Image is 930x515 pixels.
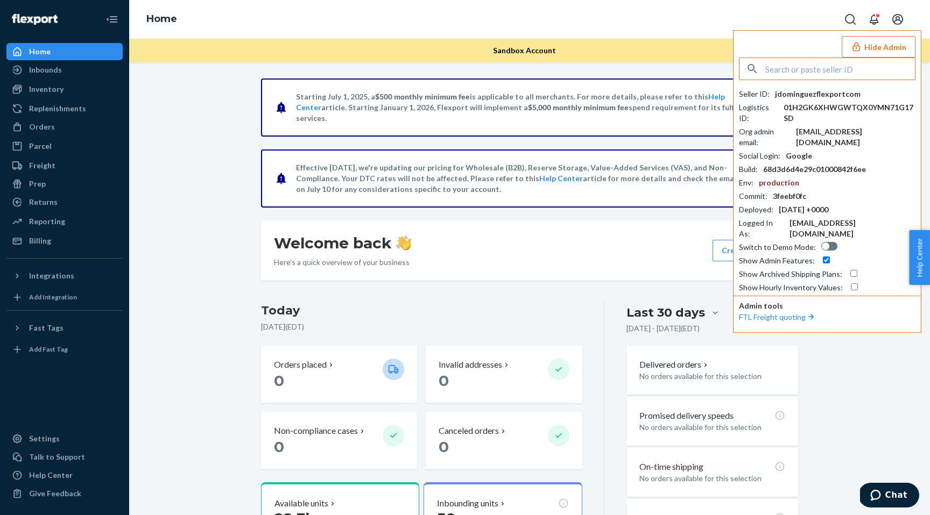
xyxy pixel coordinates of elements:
button: Delivered orders [639,359,710,371]
div: Talk to Support [29,452,85,462]
div: Give Feedback [29,488,81,499]
a: Home [146,13,177,25]
button: Help Center [909,230,930,285]
button: Non-compliance cases 0 [261,412,417,469]
div: [EMAIL_ADDRESS][DOMAIN_NAME] [796,126,915,148]
p: Effective [DATE], we're updating our pricing for Wholesale (B2B), Reserve Storage, Value-Added Se... [296,162,762,195]
div: Add Fast Tag [29,345,68,354]
a: Inbounds [6,61,123,78]
button: Open account menu [887,9,908,30]
a: Help Center [6,467,123,484]
span: $5,000 monthly minimum fee [528,103,629,112]
span: Sandbox Account [493,46,556,55]
p: Available units [274,497,328,510]
div: Social Login : [739,151,780,161]
span: $500 monthly minimum fee [375,92,470,101]
div: [DATE] +0000 [779,204,828,215]
div: 68d3d6d4e29c01000842f6ee [763,164,866,175]
a: Orders [6,118,123,135]
div: 3feebf0fc [773,191,806,202]
button: Canceled orders 0 [426,412,582,469]
div: Show Hourly Inventory Values : [739,282,843,293]
div: [EMAIL_ADDRESS][DOMAIN_NAME] [790,218,915,239]
div: Home [29,46,51,57]
div: Settings [29,433,60,444]
div: Parcel [29,141,52,152]
div: Reporting [29,216,65,227]
p: Canceled orders [439,425,499,437]
div: production [759,177,799,188]
button: Close Navigation [101,9,123,30]
p: Admin tools [739,301,915,311]
a: Settings [6,430,123,447]
div: Returns [29,197,58,208]
p: Inbounding units [437,497,498,510]
p: Orders placed [274,359,327,371]
div: Logged In As : [739,218,784,239]
input: Search or paste seller ID [765,58,915,80]
p: On-time shipping [639,461,703,473]
div: Prep [29,178,46,189]
h1: Welcome back [274,233,411,253]
button: Orders placed 0 [261,346,417,403]
button: Integrations [6,267,123,284]
button: Open notifications [863,9,885,30]
a: Billing [6,232,123,249]
div: Seller ID : [739,89,770,99]
p: Non-compliance cases [274,425,358,437]
ol: breadcrumbs [138,4,186,35]
a: Parcel [6,138,123,155]
a: Prep [6,175,123,192]
span: 0 [274,438,284,456]
div: Switch to Demo Mode : [739,242,816,253]
div: Last 30 days [626,304,705,321]
button: Talk to Support [6,448,123,466]
a: FTL Freight quoting [739,312,816,321]
p: Starting July 1, 2025, a is applicable to all merchants. For more details, please refer to this a... [296,91,762,124]
div: Build : [739,164,758,175]
a: Freight [6,157,123,174]
h3: Today [261,302,582,319]
a: Add Integration [6,289,123,306]
a: Add Fast Tag [6,341,123,358]
a: Reporting [6,213,123,230]
div: Env : [739,177,753,188]
button: Give Feedback [6,485,123,502]
span: 0 [439,438,449,456]
p: Invalid addresses [439,359,502,371]
span: 0 [274,371,284,390]
div: Commit : [739,191,767,202]
div: Google [786,151,812,161]
span: 0 [439,371,449,390]
div: Deployed : [739,204,773,215]
iframe: Opens a widget where you can chat to one of our agents [860,483,919,510]
div: Replenishments [29,103,86,114]
a: Replenishments [6,100,123,117]
div: Integrations [29,270,74,281]
p: Promised delivery speeds [639,410,734,422]
div: Fast Tags [29,323,64,333]
img: Flexport logo [12,14,58,25]
div: Inventory [29,84,64,95]
div: 01H2GK6XHWGWTQX0YMN71G17SD [784,102,915,124]
p: No orders available for this selection [639,473,785,484]
button: Open Search Box [840,9,861,30]
div: Add Integration [29,292,77,302]
p: [DATE] - [DATE] ( EDT ) [626,323,700,334]
img: hand-wave emoji [396,235,411,251]
button: Create new [713,240,785,261]
p: [DATE] ( EDT ) [261,321,582,332]
div: Show Archived Shipping Plans : [739,269,842,280]
div: Show Admin Features : [739,255,815,266]
button: Hide Admin [842,36,915,58]
div: Logistics ID : [739,102,778,124]
div: Freight [29,160,55,171]
div: jdominguezflexportcom [775,89,861,99]
a: Home [6,43,123,60]
div: Orders [29,121,55,132]
div: Help Center [29,470,73,481]
button: Fast Tags [6,319,123,337]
